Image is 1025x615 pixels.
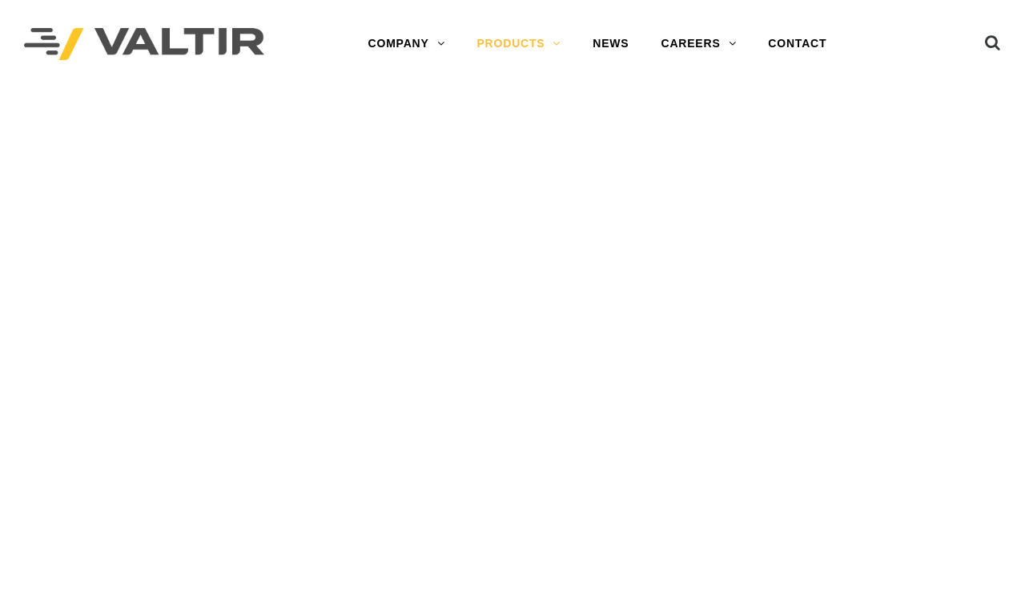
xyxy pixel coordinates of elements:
[352,28,461,60] a: COMPANY
[24,28,264,61] img: Valtir
[645,28,752,60] a: CAREERS
[752,28,842,60] a: CONTACT
[460,28,577,60] a: PRODUCTS
[577,28,645,60] a: NEWS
